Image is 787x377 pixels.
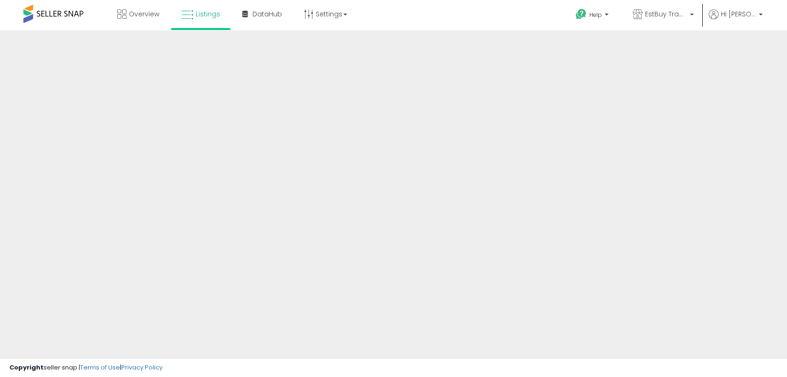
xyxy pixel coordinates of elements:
[721,9,756,19] span: Hi [PERSON_NAME]
[709,9,763,30] a: Hi [PERSON_NAME]
[589,11,602,19] span: Help
[121,363,163,372] a: Privacy Policy
[80,363,120,372] a: Terms of Use
[252,9,282,19] span: DataHub
[129,9,159,19] span: Overview
[568,1,618,30] a: Help
[196,9,220,19] span: Listings
[575,8,587,20] i: Get Help
[9,363,163,372] div: seller snap | |
[9,363,44,372] strong: Copyright
[645,9,687,19] span: EstBuy Trading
